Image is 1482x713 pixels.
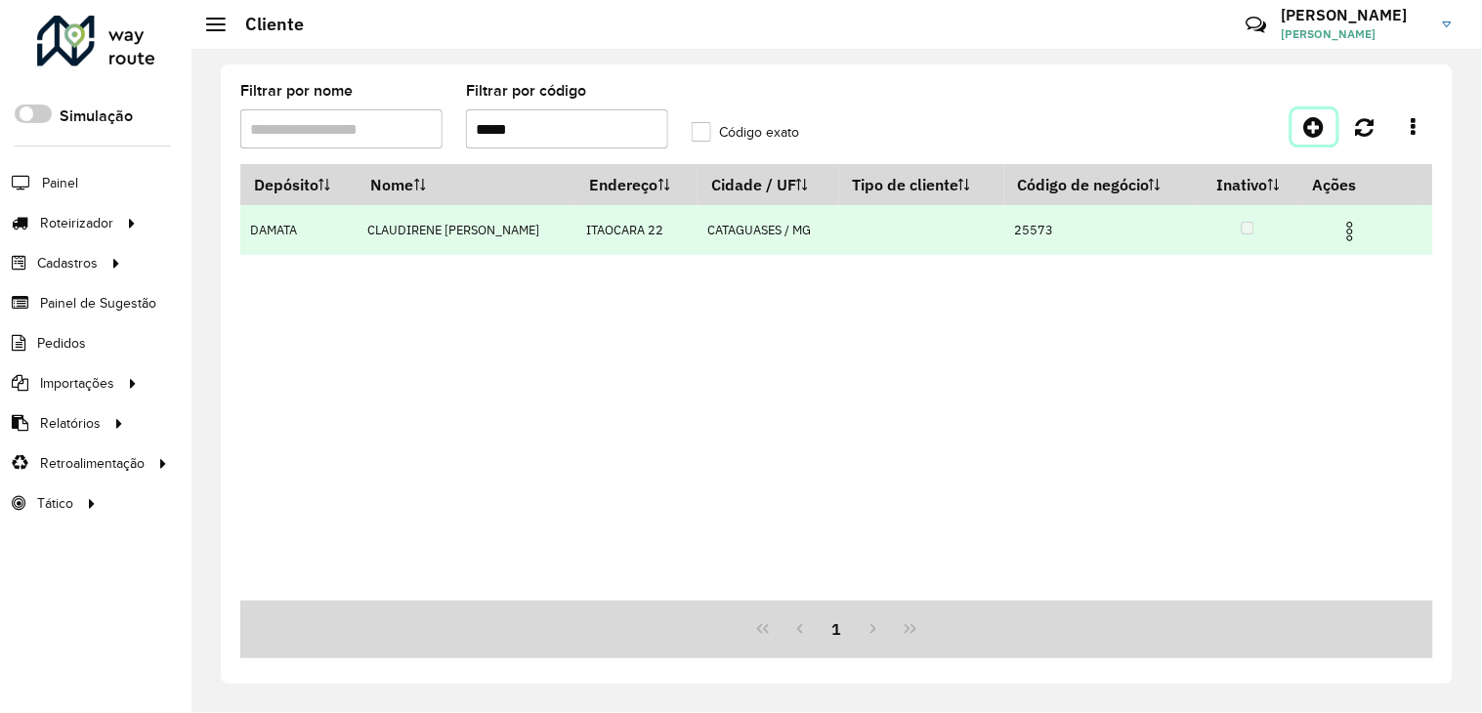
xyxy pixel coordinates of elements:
[37,493,73,514] span: Tático
[37,253,98,273] span: Cadastros
[40,213,113,233] span: Roteirizador
[240,205,358,255] td: DAMATA
[1004,164,1198,205] th: Código de negócio
[40,293,156,314] span: Painel de Sugestão
[358,164,576,205] th: Nome
[1299,164,1417,205] th: Ações
[1235,4,1277,46] a: Contato Rápido
[698,205,838,255] td: CATAGUASES / MG
[240,164,358,205] th: Depósito
[40,453,145,474] span: Retroalimentação
[1282,6,1428,24] h3: [PERSON_NAME]
[692,122,800,143] label: Código exato
[40,413,101,434] span: Relatórios
[226,14,304,35] h2: Cliente
[819,610,856,648] button: 1
[60,105,133,128] label: Simulação
[40,373,114,394] span: Importações
[1198,164,1299,205] th: Inativo
[839,164,1004,205] th: Tipo de cliente
[466,79,586,103] label: Filtrar por código
[240,79,353,103] label: Filtrar por nome
[1004,205,1198,255] td: 25573
[576,164,698,205] th: Endereço
[42,173,78,193] span: Painel
[698,164,838,205] th: Cidade / UF
[37,333,86,354] span: Pedidos
[576,205,698,255] td: ITAOCARA 22
[1282,25,1428,43] span: [PERSON_NAME]
[358,205,576,255] td: CLAUDIRENE [PERSON_NAME]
